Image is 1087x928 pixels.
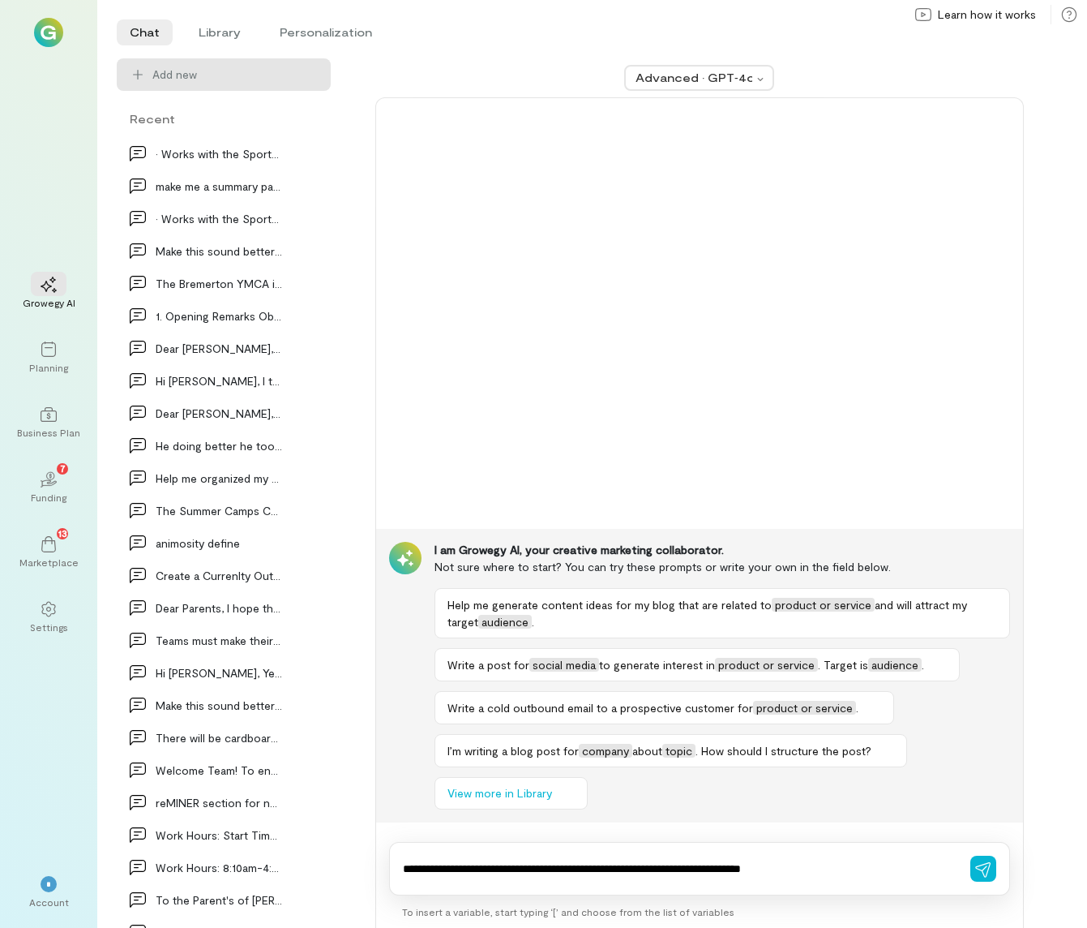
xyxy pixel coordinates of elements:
[23,296,75,309] div: Growegy AI
[579,744,632,758] span: company
[19,393,78,452] a: Business Plan
[753,701,856,715] span: product or service
[19,458,78,517] a: Funding
[29,361,68,374] div: Planning
[434,777,588,810] button: View more in Library
[19,523,78,582] a: Marketplace
[58,526,67,540] span: 13
[156,372,282,389] div: Hi [PERSON_NAME], I tried calling but couldn't get throu…
[19,264,78,322] a: Growegy AI
[434,648,960,681] button: Write a post forsocial mediato generate interest inproduct or service. Target isaudience.
[447,744,579,758] span: I’m writing a blog post for
[156,145,282,162] div: • Works with the Sports and Rec Director on the p…
[156,405,282,422] div: Dear [PERSON_NAME], I wanted to follow up on our…
[632,744,662,758] span: about
[156,535,282,552] div: animosity define
[156,502,282,519] div: The Summer Camps Coordinator is responsible to do…
[434,588,1010,638] button: Help me generate content ideas for my blog that are related toproduct or serviceand will attract ...
[856,701,858,715] span: .
[636,70,752,86] div: Advanced · GPT‑4o
[30,621,68,634] div: Settings
[156,891,282,909] div: To the Parent's of [PERSON_NAME]: We are pleas…
[19,863,78,922] div: *Account
[156,729,282,746] div: There will be cardboard boomerangs ready that the…
[267,19,385,45] li: Personalization
[938,6,1036,23] span: Learn how it works
[695,744,871,758] span: . How should I structure the post?
[19,329,78,387] a: Planning
[868,658,922,672] span: audience
[447,598,967,629] span: and will attract my target
[434,691,894,724] button: Write a cold outbound email to a prospective customer forproduct or service.
[662,744,695,758] span: topic
[532,615,534,629] span: .
[117,110,331,127] div: Recent
[156,340,282,357] div: Dear [PERSON_NAME], I hope this message finds yo…
[60,461,66,475] span: 7
[156,599,282,617] div: Dear Parents, I hope this message finds you well.…
[156,243,282,260] div: Make this sound better Email to CIT Counsleor in…
[156,697,282,714] div: Make this sound better I also have a question:…
[156,794,282,811] div: reMINER section for newsletter for camp staff li…
[447,785,552,801] span: View more in Library
[152,67,197,83] span: Add new
[772,598,875,612] span: product or service
[156,664,282,681] div: Hi [PERSON_NAME], Yes, you are correct. When I pull spec…
[434,542,1010,558] div: I am Growegy AI, your creative marketing collaborator.
[156,307,282,324] div: 1. Opening Remarks Objective: Discuss recent cam…
[447,598,772,612] span: Help me generate content ideas for my blog that are related to
[434,558,1010,575] div: Not sure where to start? You can try these prompts or write your own in the field below.
[447,658,529,672] span: Write a post for
[156,437,282,454] div: He doing better he took a very long nap and think…
[117,19,173,45] li: Chat
[29,896,69,909] div: Account
[156,567,282,584] div: Create a Currenlty Out of the office message for…
[156,762,282,779] div: Welcome Team! To ensure a successful and enjoyabl…
[447,701,753,715] span: Write a cold outbound email to a prospective customer for
[156,859,282,876] div: Work Hours: 8:10am-4:35pm with a 30-minute…
[156,470,282,487] div: Help me organized my thoughts of how to communica…
[31,491,66,504] div: Funding
[478,615,532,629] span: audience
[19,556,79,569] div: Marketplace
[599,658,715,672] span: to generate interest in
[17,426,80,439] div: Business Plan
[156,632,282,649] div: Teams must make their way to the welcome center a…
[529,658,599,672] span: social media
[156,827,282,844] div: Work Hours: Start Time: 8:10 AM End Time: 4:35 P…
[19,588,78,647] a: Settings
[156,275,282,292] div: The Bremerton YMCA is proud to join the Bremerton…
[389,896,1010,928] div: To insert a variable, start typing ‘[’ and choose from the list of variables
[715,658,818,672] span: product or service
[156,210,282,227] div: • Works with the Sports and Rec Director on the p…
[434,734,907,767] button: I’m writing a blog post forcompanyabouttopic. How should I structure the post?
[922,658,924,672] span: .
[156,178,282,195] div: make me a summary paragraph for my resume Dedicat…
[818,658,868,672] span: . Target is
[186,19,254,45] li: Library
